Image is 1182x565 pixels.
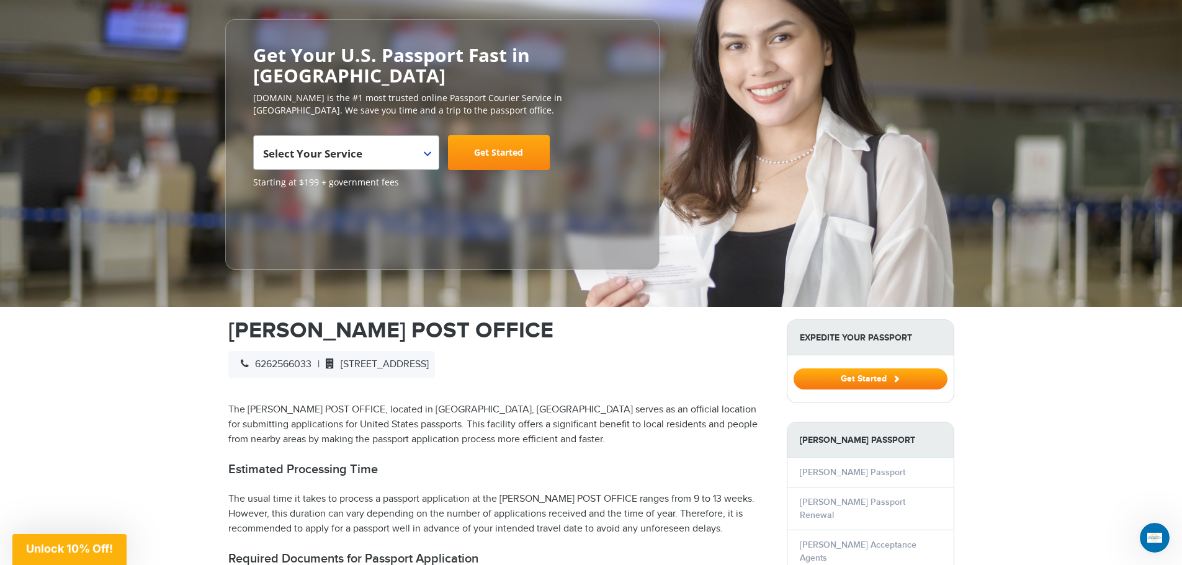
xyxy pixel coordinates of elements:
strong: Expedite Your Passport [787,320,954,355]
a: Get Started [794,373,947,383]
p: The [PERSON_NAME] POST OFFICE, located in [GEOGRAPHIC_DATA], [GEOGRAPHIC_DATA] serves as an offic... [228,403,768,447]
span: Unlock 10% Off! [26,542,113,555]
h1: [PERSON_NAME] POST OFFICE [228,319,768,342]
strong: [PERSON_NAME] Passport [787,422,954,458]
div: Unlock 10% Off! [12,534,127,565]
a: [PERSON_NAME] Acceptance Agents [800,540,916,563]
p: The usual time it takes to process a passport application at the [PERSON_NAME] POST OFFICE ranges... [228,492,768,536]
h2: Estimated Processing Time [228,462,768,477]
a: [PERSON_NAME] Passport Renewal [800,497,905,520]
iframe: Intercom live chat [1140,523,1170,553]
span: Select Your Service [253,135,439,170]
span: Select Your Service [263,146,362,161]
a: Get Started [448,135,550,170]
span: 6262566033 [235,358,311,370]
a: [PERSON_NAME] Passport [800,467,905,478]
button: Get Started [794,368,947,389]
span: Starting at $199 + government fees [253,176,632,189]
span: [STREET_ADDRESS] [320,358,429,370]
p: [DOMAIN_NAME] is the #1 most trusted online Passport Courier Service in [GEOGRAPHIC_DATA]. We sav... [253,92,632,117]
h2: Get Your U.S. Passport Fast in [GEOGRAPHIC_DATA] [253,45,632,86]
span: Select Your Service [263,140,426,175]
div: | [228,351,435,378]
iframe: Customer reviews powered by Trustpilot [253,195,346,257]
